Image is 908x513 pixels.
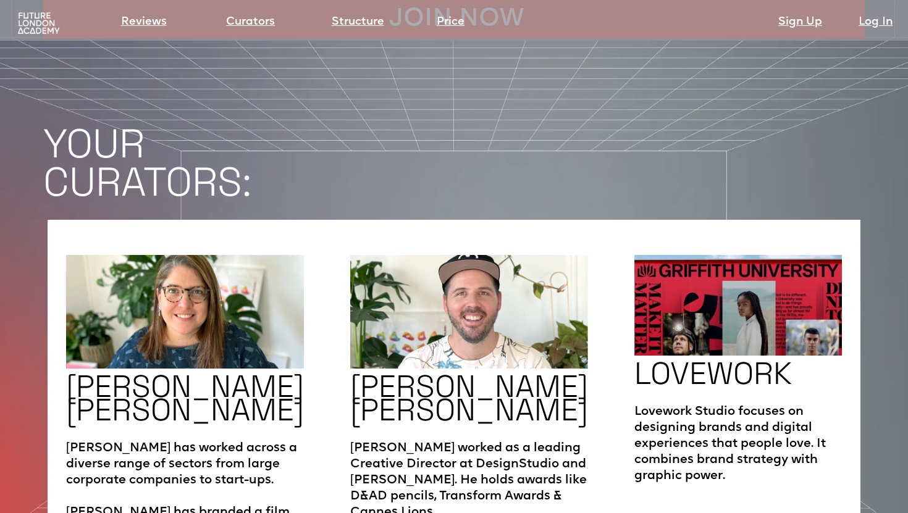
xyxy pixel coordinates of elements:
[66,375,304,422] h2: [PERSON_NAME] [PERSON_NAME]
[778,14,822,31] a: Sign Up
[43,125,908,201] h1: YOUR CURATORS:
[332,14,384,31] a: Structure
[634,391,842,484] p: Lovework Studio focuses on designing brands and digital experiences that people love. It combines...
[350,375,588,422] h2: [PERSON_NAME] [PERSON_NAME]
[634,362,792,385] h2: LOVEWORK
[121,14,167,31] a: Reviews
[437,14,465,31] a: Price
[859,14,893,31] a: Log In
[226,14,275,31] a: Curators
